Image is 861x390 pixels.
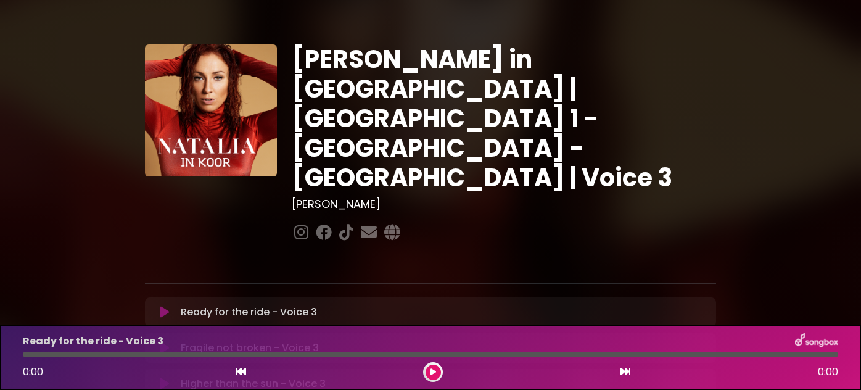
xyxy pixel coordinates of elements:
p: Ready for the ride - Voice 3 [23,334,163,349]
img: songbox-logo-white.png [795,333,838,349]
img: YTVS25JmS9CLUqXqkEhs [145,44,277,176]
h3: [PERSON_NAME] [292,197,717,211]
p: Ready for the ride - Voice 3 [181,305,317,320]
h1: [PERSON_NAME] in [GEOGRAPHIC_DATA] | [GEOGRAPHIC_DATA] 1 - [GEOGRAPHIC_DATA] - [GEOGRAPHIC_DATA] ... [292,44,717,193]
span: 0:00 [818,365,838,380]
span: 0:00 [23,365,43,379]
